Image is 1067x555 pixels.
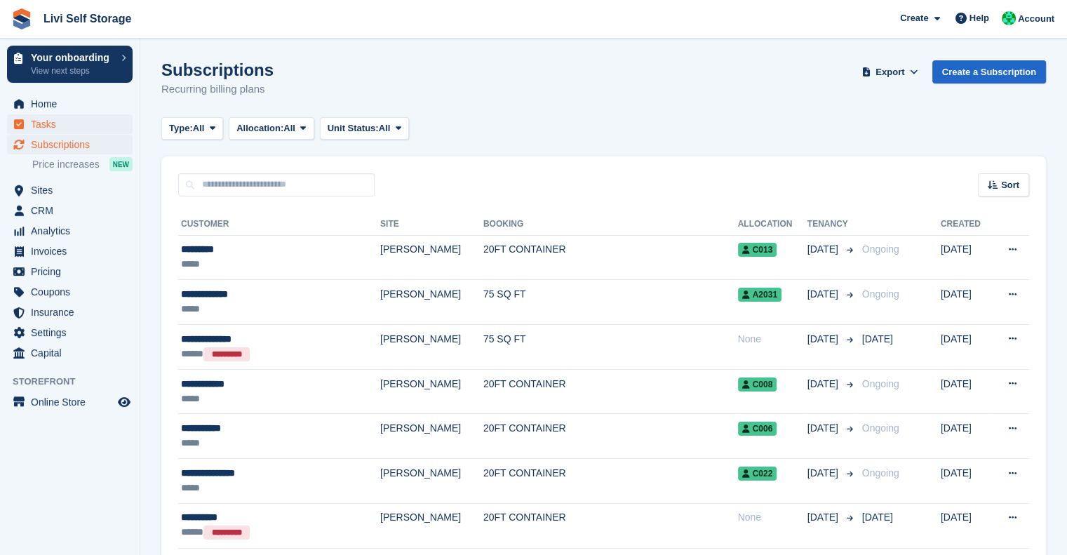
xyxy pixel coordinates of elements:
[932,60,1046,83] a: Create a Subscription
[11,8,32,29] img: stora-icon-8386f47178a22dfd0bd8f6a31ec36ba5ce8667c1dd55bd0f319d3a0aa187defe.svg
[328,121,379,135] span: Unit Status:
[236,121,283,135] span: Allocation:
[7,221,133,241] a: menu
[862,378,899,389] span: Ongoing
[31,180,115,200] span: Sites
[483,369,738,414] td: 20FT CONTAINER
[7,343,133,363] a: menu
[7,94,133,114] a: menu
[161,117,223,140] button: Type: All
[31,221,115,241] span: Analytics
[7,135,133,154] a: menu
[380,324,483,369] td: [PERSON_NAME]
[738,377,777,392] span: C008
[379,121,391,135] span: All
[483,213,738,236] th: Booking
[738,422,777,436] span: C006
[738,213,807,236] th: Allocation
[1002,11,1016,25] img: Joe Robertson
[738,243,777,257] span: C013
[31,114,115,134] span: Tasks
[1001,178,1019,192] span: Sort
[941,414,992,459] td: [DATE]
[31,343,115,363] span: Capital
[31,302,115,322] span: Insurance
[862,333,893,345] span: [DATE]
[862,422,899,434] span: Ongoing
[380,503,483,548] td: [PERSON_NAME]
[807,421,841,436] span: [DATE]
[483,324,738,369] td: 75 SQ FT
[941,369,992,414] td: [DATE]
[116,394,133,410] a: Preview store
[7,392,133,412] a: menu
[380,213,483,236] th: Site
[807,332,841,347] span: [DATE]
[13,375,140,389] span: Storefront
[7,302,133,322] a: menu
[31,201,115,220] span: CRM
[941,235,992,280] td: [DATE]
[7,180,133,200] a: menu
[807,466,841,481] span: [DATE]
[862,288,899,300] span: Ongoing
[31,65,114,77] p: View next steps
[483,459,738,504] td: 20FT CONTAINER
[169,121,193,135] span: Type:
[31,392,115,412] span: Online Store
[7,46,133,83] a: Your onboarding View next steps
[483,235,738,280] td: 20FT CONTAINER
[283,121,295,135] span: All
[483,280,738,325] td: 75 SQ FT
[862,511,893,523] span: [DATE]
[900,11,928,25] span: Create
[38,7,137,30] a: Livi Self Storage
[161,60,274,79] h1: Subscriptions
[941,324,992,369] td: [DATE]
[380,414,483,459] td: [PERSON_NAME]
[32,156,133,172] a: Price increases NEW
[738,467,777,481] span: C022
[320,117,409,140] button: Unit Status: All
[807,287,841,302] span: [DATE]
[875,65,904,79] span: Export
[380,280,483,325] td: [PERSON_NAME]
[31,241,115,261] span: Invoices
[31,94,115,114] span: Home
[109,157,133,171] div: NEW
[738,288,781,302] span: A2031
[807,213,857,236] th: Tenancy
[483,503,738,548] td: 20FT CONTAINER
[31,323,115,342] span: Settings
[380,459,483,504] td: [PERSON_NAME]
[941,213,992,236] th: Created
[193,121,205,135] span: All
[7,323,133,342] a: menu
[380,369,483,414] td: [PERSON_NAME]
[941,459,992,504] td: [DATE]
[380,235,483,280] td: [PERSON_NAME]
[31,282,115,302] span: Coupons
[178,213,380,236] th: Customer
[229,117,314,140] button: Allocation: All
[31,53,114,62] p: Your onboarding
[32,158,100,171] span: Price increases
[807,242,841,257] span: [DATE]
[7,262,133,281] a: menu
[31,135,115,154] span: Subscriptions
[161,81,274,98] p: Recurring billing plans
[862,467,899,479] span: Ongoing
[483,414,738,459] td: 20FT CONTAINER
[738,510,807,525] div: None
[7,241,133,261] a: menu
[7,282,133,302] a: menu
[941,280,992,325] td: [DATE]
[807,377,841,392] span: [DATE]
[7,114,133,134] a: menu
[862,243,899,255] span: Ongoing
[31,262,115,281] span: Pricing
[859,60,921,83] button: Export
[807,510,841,525] span: [DATE]
[969,11,989,25] span: Help
[738,332,807,347] div: None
